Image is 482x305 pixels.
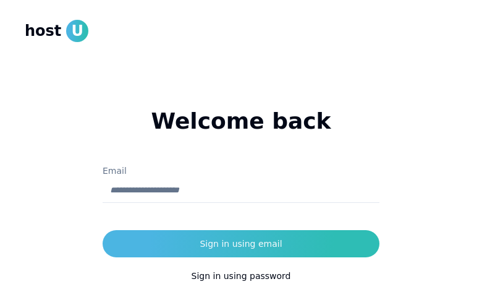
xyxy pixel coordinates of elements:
[103,166,127,176] label: Email
[103,109,379,134] h1: Welcome back
[103,262,379,290] button: Sign in using password
[200,238,282,250] div: Sign in using email
[25,20,88,42] a: hostU
[103,230,379,257] button: Sign in using email
[25,21,61,41] span: host
[66,20,88,42] span: U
